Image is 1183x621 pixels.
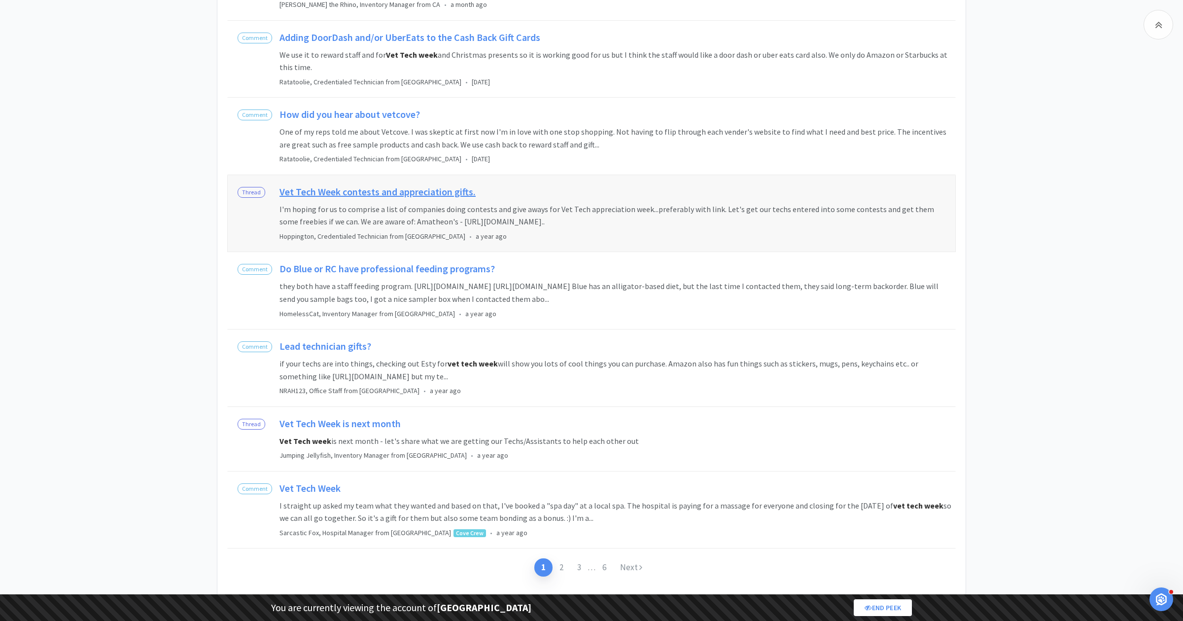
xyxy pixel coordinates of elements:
span: • [465,77,468,86]
span: will show you lots of cool things you can purchase. Amazon also has fun things such as stickers, ... [279,359,918,381]
span: I'm hoping for us to comprise a list of companies doing contests and give aways for Vet Tech appr... [279,204,934,227]
a: ThreadVet Tech Week is next monthVet Tech weekis next month - let's share what we are getting our... [227,407,956,472]
h2: Lead technician gifts? [279,340,953,358]
span: Comment [238,264,272,275]
p: NRAH123, Office Staff from [GEOGRAPHIC_DATA] a year ago [279,385,953,396]
span: Cove Crew [454,530,486,537]
span: • [469,232,472,241]
p: HomelessCat, Inventory Manager from [GEOGRAPHIC_DATA] a year ago [279,308,953,319]
a: 2 [553,558,570,577]
a: 3 [570,558,588,577]
a: CommentAdding DoorDash and/or UberEats to the Cash Back Gift CardsWe use it to reward staff and f... [227,21,956,98]
span: they both have a staff feeding program. [URL][DOMAIN_NAME] [URL][DOMAIN_NAME] Blue has an alligat... [279,281,939,304]
h2: Vet Tech Week [279,482,953,500]
span: • [490,528,492,537]
span: One of my reps told me about Vetcove. I was skeptic at first now I'm in love with one stop shoppi... [279,127,946,149]
a: CommentDo Blue or RC have professional feeding programs?they both have a staff feeding program. [... [227,252,956,329]
span: Thread [238,419,265,430]
a: CommentLead technician gifts?if your techs are into things, checking out Esty forvet tech weekwil... [227,329,956,407]
a: CommentVet Tech WeekI straight up asked my team what they wanted and based on that, I've booked a... [227,472,956,549]
a: ThreadVet Tech Week contests and appreciation gifts.I'm hoping for us to comprise a list of compa... [227,175,956,253]
p: Ratatoolie, Credentialed Technician from [GEOGRAPHIC_DATA] [DATE] [279,76,953,87]
a: Next [613,558,649,577]
h2: Vet Tech Week is next month [279,417,639,435]
mark: vet tech week [893,501,943,511]
a: 6 [595,558,613,577]
span: Comment [238,483,272,494]
span: • [465,154,468,163]
span: . . . [588,563,613,572]
p: You are currently viewing the account of [271,600,531,616]
p: Hoppington, Credentialed Technician from [GEOGRAPHIC_DATA] a year ago [279,231,953,242]
h2: Adding DoorDash and/or UberEats to the Cash Back Gift Cards [279,31,953,49]
a: 1 [534,558,553,577]
span: I straight up asked my team what they wanted and based on that, I've booked a "spa day" at a loca... [279,501,893,511]
span: • [471,451,473,460]
a: End Peek [854,599,912,616]
h2: How did you hear about vetcove? [279,108,953,126]
strong: [GEOGRAPHIC_DATA] [437,601,531,614]
span: is next month - let's share what we are getting our Techs/Assistants to help each other out [331,436,639,446]
mark: Vet Tech week [386,50,438,60]
p: Jumping Jellyfish, Inventory Manager from [GEOGRAPHIC_DATA] a year ago [279,450,639,461]
span: Comment [238,33,272,43]
mark: Vet Tech week [279,436,331,446]
p: Sarcastic Fox, Hospital Manager from [GEOGRAPHIC_DATA] a year ago [279,527,953,538]
span: and Christmas presents so it is working good for us but I think the staff would like a door dash ... [279,50,947,73]
span: Comment [238,341,272,352]
span: Thread [238,187,265,198]
span: • [423,386,426,395]
span: We use it to reward staff and for [279,50,386,60]
iframe: Intercom live chat [1149,587,1173,611]
span: if your techs are into things, checking out Esty for [279,359,448,368]
h2: Vet Tech Week contests and appreciation gifts. [279,185,953,203]
a: CommentHow did you hear about vetcove?One of my reps told me about Vetcove. I was skeptic at firs... [227,98,956,175]
span: • [459,309,461,318]
span: Comment [238,110,272,120]
h2: Do Blue or RC have professional feeding programs? [279,262,953,280]
mark: vet tech week [448,359,498,368]
p: Ratatoolie, Credentialed Technician from [GEOGRAPHIC_DATA] [DATE] [279,153,953,164]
